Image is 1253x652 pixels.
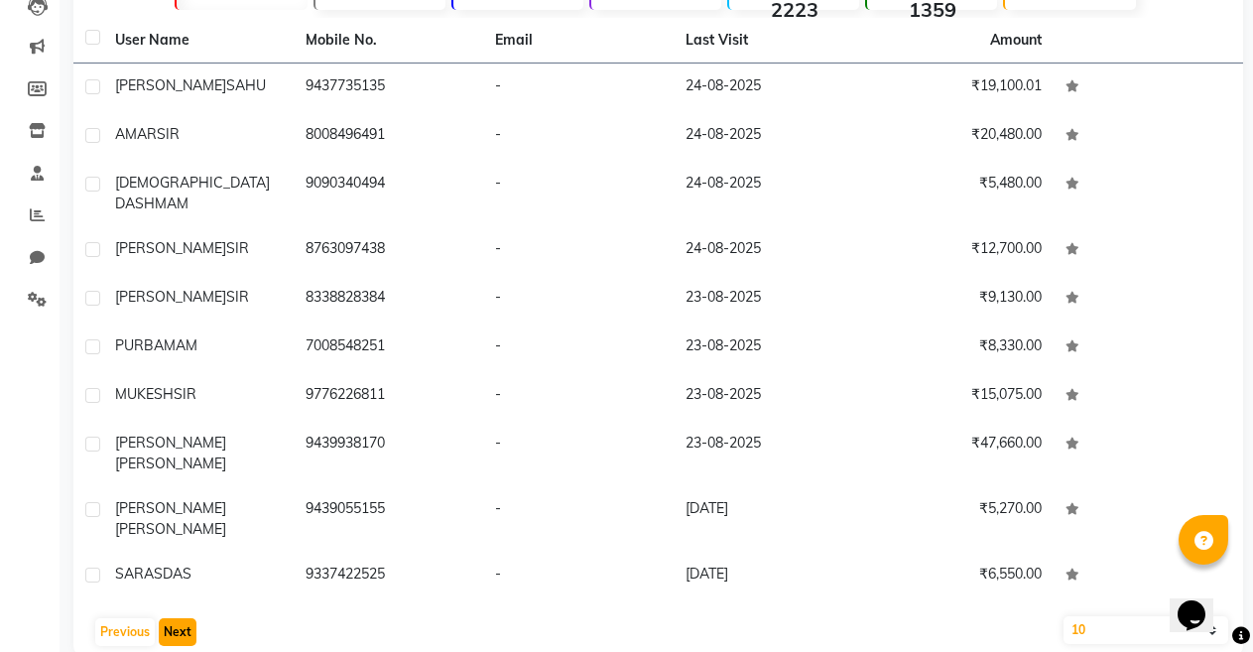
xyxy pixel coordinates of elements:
[226,239,249,257] span: SIR
[163,565,191,583] span: DAS
[674,64,864,112] td: 24-08-2025
[483,372,674,421] td: -
[863,372,1054,421] td: ₹15,075.00
[863,324,1054,372] td: ₹8,330.00
[978,18,1054,63] th: Amount
[674,552,864,600] td: [DATE]
[863,226,1054,275] td: ₹12,700.00
[863,64,1054,112] td: ₹19,100.01
[863,421,1054,486] td: ₹47,660.00
[674,275,864,324] td: 23-08-2025
[674,324,864,372] td: 23-08-2025
[294,18,484,64] th: Mobile No.
[294,112,484,161] td: 8008496491
[294,372,484,421] td: 9776226811
[294,64,484,112] td: 9437735135
[115,239,226,257] span: [PERSON_NAME]
[115,288,226,306] span: [PERSON_NAME]
[115,385,174,403] span: MUKESH
[674,372,864,421] td: 23-08-2025
[1170,573,1233,632] iframe: chat widget
[294,486,484,552] td: 9439055155
[674,112,864,161] td: 24-08-2025
[674,161,864,226] td: 24-08-2025
[483,552,674,600] td: -
[155,195,188,212] span: MAM
[115,565,163,583] span: SARAS
[863,275,1054,324] td: ₹9,130.00
[294,275,484,324] td: 8338828384
[115,520,226,538] span: [PERSON_NAME]
[483,324,674,372] td: -
[863,486,1054,552] td: ₹5,270.00
[294,552,484,600] td: 9337422525
[483,226,674,275] td: -
[294,324,484,372] td: 7008548251
[157,125,180,143] span: SIR
[294,421,484,486] td: 9439938170
[226,76,266,94] span: SAHU
[483,18,674,64] th: Email
[115,174,270,212] span: [DEMOGRAPHIC_DATA] DASH
[159,618,196,646] button: Next
[483,64,674,112] td: -
[95,618,155,646] button: Previous
[674,226,864,275] td: 24-08-2025
[294,226,484,275] td: 8763097438
[483,421,674,486] td: -
[674,486,864,552] td: [DATE]
[174,385,196,403] span: SIR
[863,552,1054,600] td: ₹6,550.00
[674,18,864,64] th: Last Visit
[115,336,164,354] span: PURBA
[103,18,294,64] th: User Name
[483,161,674,226] td: -
[483,112,674,161] td: -
[115,434,226,452] span: [PERSON_NAME]
[863,112,1054,161] td: ₹20,480.00
[115,499,226,517] span: [PERSON_NAME]
[115,455,226,472] span: [PERSON_NAME]
[115,76,226,94] span: [PERSON_NAME]
[226,288,249,306] span: SIR
[294,161,484,226] td: 9090340494
[483,486,674,552] td: -
[483,275,674,324] td: -
[164,336,197,354] span: MAM
[863,161,1054,226] td: ₹5,480.00
[674,421,864,486] td: 23-08-2025
[115,125,157,143] span: AMAR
